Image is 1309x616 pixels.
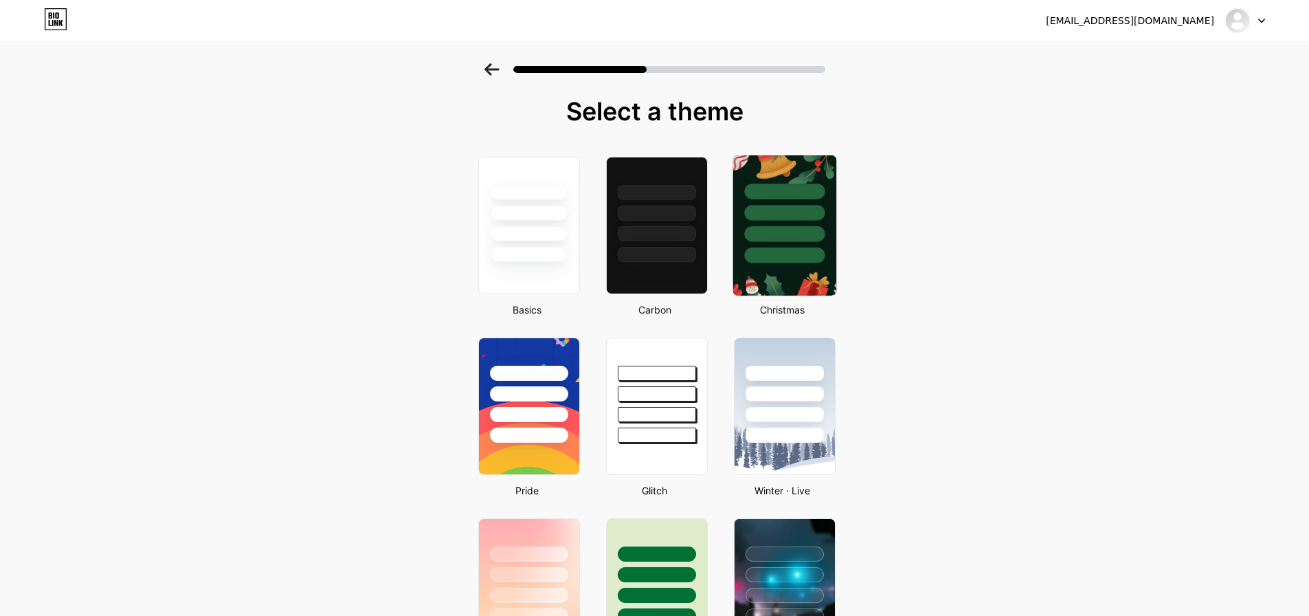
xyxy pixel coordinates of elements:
[473,98,837,125] div: Select a theme
[474,483,580,498] div: Pride
[732,155,836,296] img: xmas-22.jpg
[1224,8,1251,34] img: Mega Funk Brasil
[730,302,836,317] div: Christmas
[474,302,580,317] div: Basics
[1046,14,1214,28] div: [EMAIL_ADDRESS][DOMAIN_NAME]
[730,483,836,498] div: Winter · Live
[602,302,708,317] div: Carbon
[602,483,708,498] div: Glitch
